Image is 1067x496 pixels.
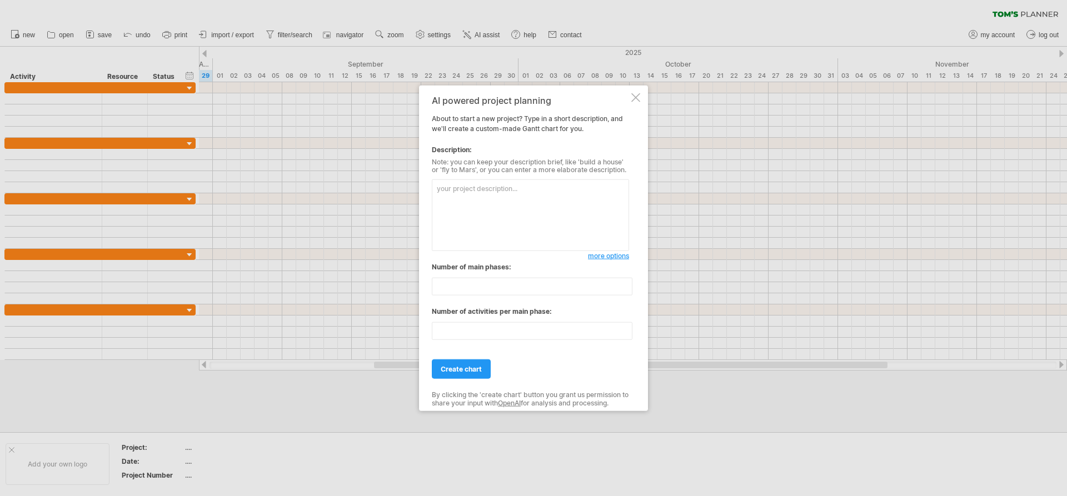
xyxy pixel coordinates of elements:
[432,307,629,317] div: Number of activities per main phase:
[432,95,629,401] div: About to start a new project? Type in a short description, and we'll create a custom-made Gantt c...
[432,391,629,407] div: By clicking the 'create chart' button you grant us permission to share your input with for analys...
[432,144,629,154] div: Description:
[432,95,629,105] div: AI powered project planning
[441,365,482,373] span: create chart
[498,398,521,407] a: OpenAI
[432,158,629,174] div: Note: you can keep your description brief, like 'build a house' or 'fly to Mars', or you can ente...
[588,251,629,261] a: more options
[432,359,491,379] a: create chart
[588,252,629,260] span: more options
[432,262,629,272] div: Number of main phases:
